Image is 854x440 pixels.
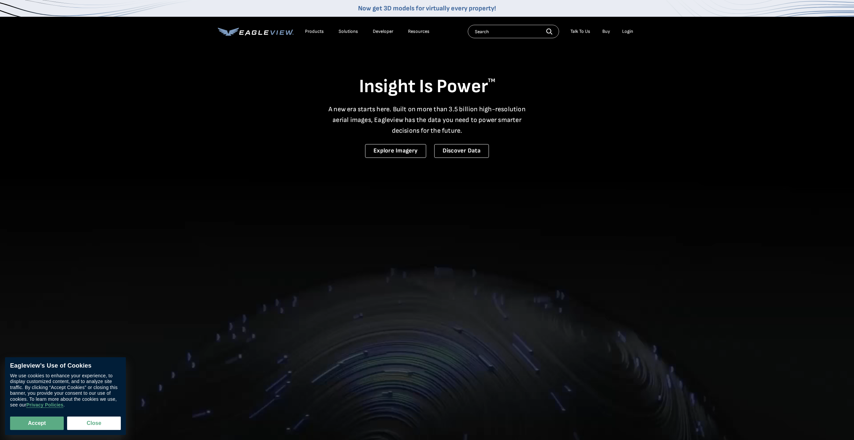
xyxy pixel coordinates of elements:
div: Talk To Us [570,28,590,35]
button: Close [67,417,121,430]
a: Now get 3D models for virtually every property! [358,4,496,12]
h1: Insight Is Power [218,75,637,99]
a: Discover Data [434,144,489,158]
div: Solutions [339,28,358,35]
a: Buy [602,28,610,35]
div: Products [305,28,324,35]
div: Login [622,28,633,35]
div: Resources [408,28,430,35]
button: Accept [10,417,64,430]
a: Developer [373,28,393,35]
div: Eagleview’s Use of Cookies [10,362,121,370]
a: Privacy Policies [26,402,63,408]
p: A new era starts here. Built on more than 3.5 billion high-resolution aerial images, Eagleview ha... [324,104,530,136]
sup: TM [488,77,495,84]
a: Explore Imagery [365,144,426,158]
input: Search [468,25,559,38]
div: We use cookies to enhance your experience, to display customized content, and to analyze site tra... [10,373,121,408]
